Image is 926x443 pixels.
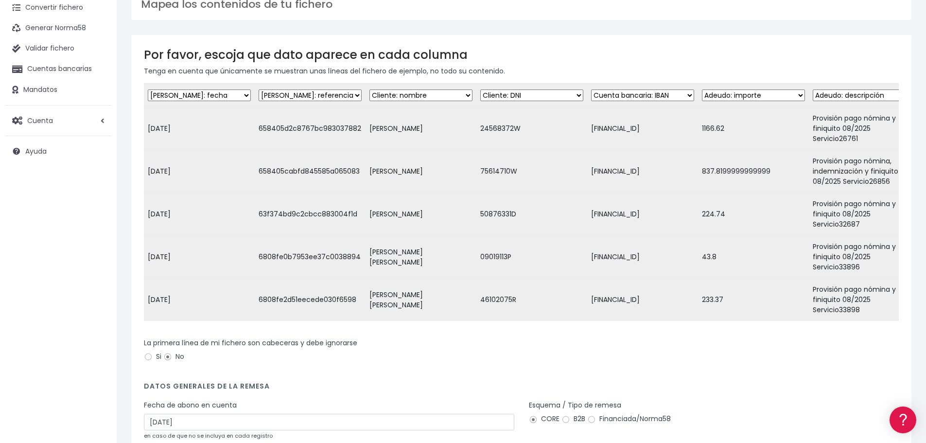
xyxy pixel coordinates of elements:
div: Facturación [10,193,185,202]
td: [PERSON_NAME] [PERSON_NAME] [366,236,476,279]
label: Esquema / Tipo de remesa [529,400,621,410]
a: Generar Norma58 [5,18,112,38]
a: Cuenta [5,110,112,131]
td: [PERSON_NAME] [PERSON_NAME] [366,279,476,321]
td: 6808fe0b7953ee37c0038894 [255,236,366,279]
td: 658405d2c8767bc983037882 [255,107,366,150]
td: [FINANCIAL_ID] [587,236,698,279]
td: Provisión pago nómina y finiquito 08/2025 Servicio32687 [809,193,920,236]
td: 1166.62 [698,107,809,150]
h3: Por favor, escoja que dato aparece en cada columna [144,48,899,62]
div: Programadores [10,233,185,243]
td: 46102075R [476,279,587,321]
td: Provisión pago nómina y finiquito 08/2025 Servicio33898 [809,279,920,321]
h4: Datos generales de la remesa [144,382,899,395]
td: [DATE] [144,107,255,150]
div: Información general [10,68,185,77]
label: CORE [529,414,559,424]
span: Cuenta [27,115,53,125]
label: Si [144,352,161,362]
a: Información general [10,83,185,98]
a: General [10,209,185,224]
td: 224.74 [698,193,809,236]
td: 75614710W [476,150,587,193]
a: POWERED BY ENCHANT [134,280,187,289]
p: Tenga en cuenta que únicamente se muestran unas líneas del fichero de ejemplo, no todo su contenido. [144,66,899,76]
a: Videotutoriales [10,153,185,168]
a: Formatos [10,123,185,138]
td: 09019113P [476,236,587,279]
td: [DATE] [144,236,255,279]
td: [FINANCIAL_ID] [587,193,698,236]
td: [PERSON_NAME] [366,107,476,150]
td: 837.8199999999999 [698,150,809,193]
td: 6808fe2d51eecede030f6598 [255,279,366,321]
td: [FINANCIAL_ID] [587,107,698,150]
a: Perfiles de empresas [10,168,185,183]
a: Validar fichero [5,38,112,59]
a: Cuentas bancarias [5,59,112,79]
td: [PERSON_NAME] [366,150,476,193]
span: Ayuda [25,146,47,156]
td: [DATE] [144,193,255,236]
a: API [10,248,185,264]
label: Fecha de abono en cuenta [144,400,237,410]
label: Financiada/Norma58 [587,414,671,424]
td: 50876331D [476,193,587,236]
td: Provisión pago nómina, indemnización y finiquito 08/2025 Servicio26856 [809,150,920,193]
td: 43.8 [698,236,809,279]
td: [PERSON_NAME] [366,193,476,236]
div: Convertir ficheros [10,107,185,117]
td: [DATE] [144,150,255,193]
a: Mandatos [5,80,112,100]
label: La primera línea de mi fichero son cabeceras y debe ignorarse [144,338,357,348]
td: 658405cabfd845585a065083 [255,150,366,193]
td: [DATE] [144,279,255,321]
td: Provisión pago nómina y finiquito 08/2025 Servicio26761 [809,107,920,150]
label: No [163,352,184,362]
td: 24568372W [476,107,587,150]
td: 233.37 [698,279,809,321]
td: [FINANCIAL_ID] [587,279,698,321]
td: 63f374bd9c2cbcc883004f1d [255,193,366,236]
td: Provisión pago nómina y finiquito 08/2025 Servicio33896 [809,236,920,279]
button: Contáctanos [10,260,185,277]
a: Ayuda [5,141,112,161]
td: [FINANCIAL_ID] [587,150,698,193]
small: en caso de que no se incluya en cada registro [144,432,273,440]
a: Problemas habituales [10,138,185,153]
label: B2B [561,414,585,424]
